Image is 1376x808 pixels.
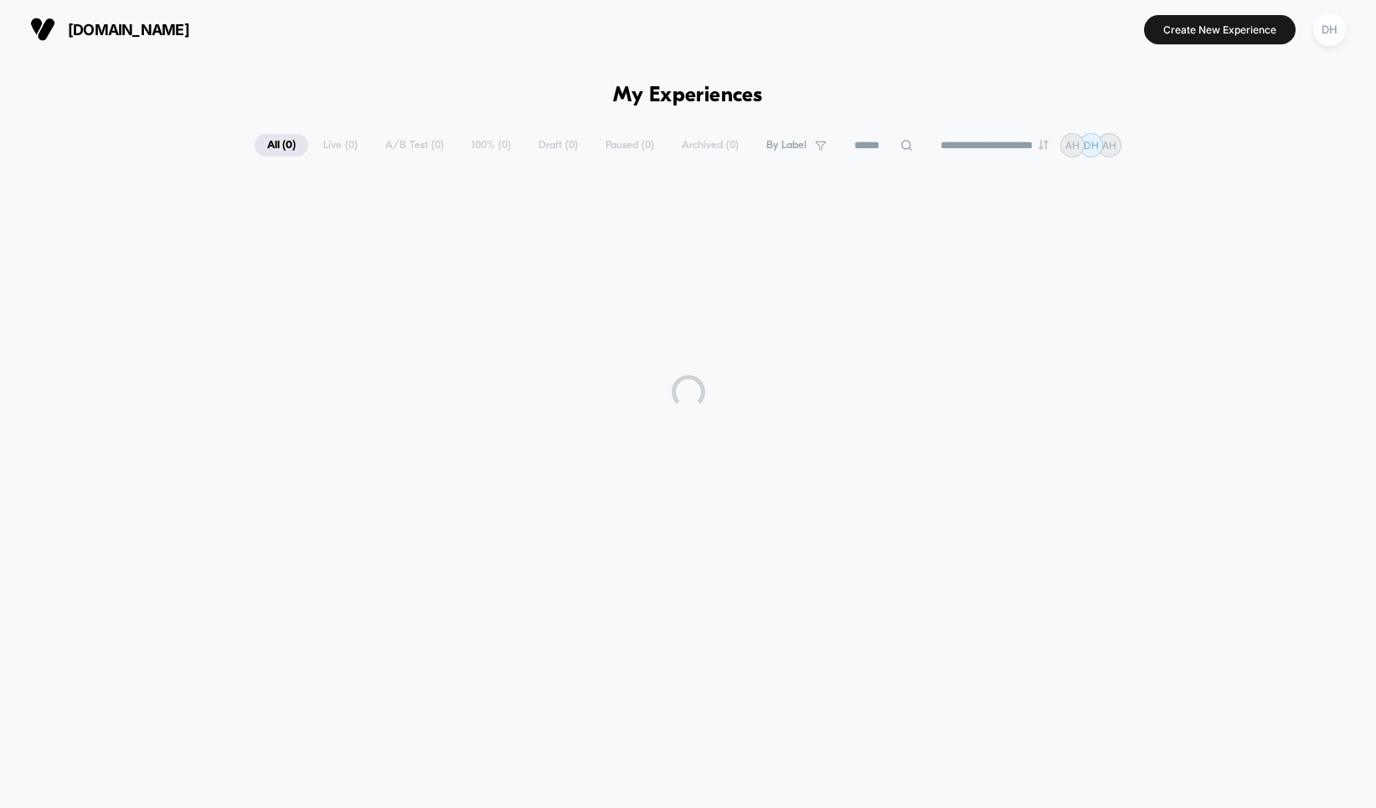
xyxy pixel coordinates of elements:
button: [DOMAIN_NAME] [25,16,194,43]
p: AH [1065,139,1080,152]
h1: My Experiences [613,84,763,108]
p: DH [1084,139,1099,152]
span: By Label [766,139,807,152]
span: [DOMAIN_NAME] [68,21,189,39]
div: DH [1313,13,1346,46]
img: Visually logo [30,17,55,42]
span: All ( 0 ) [255,134,308,157]
button: Create New Experience [1144,15,1296,44]
img: end [1038,140,1049,150]
button: DH [1308,13,1351,47]
p: AH [1102,139,1116,152]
